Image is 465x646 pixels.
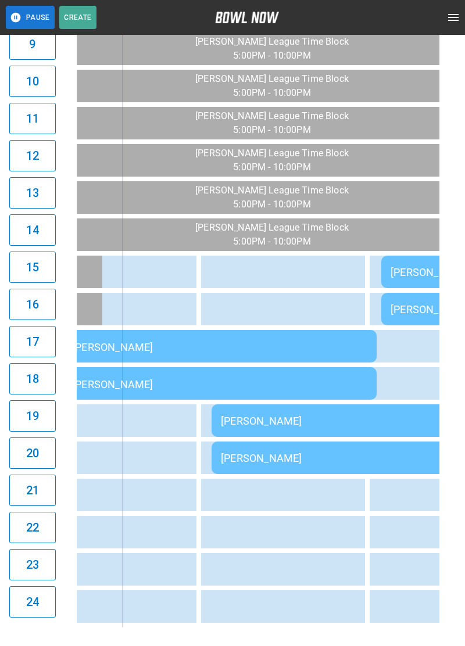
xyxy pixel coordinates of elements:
button: 23 [9,549,56,580]
h6: 20 [26,444,39,462]
button: 10 [9,66,56,97]
button: 9 [9,28,56,60]
h6: 18 [26,369,39,388]
h6: 12 [26,146,39,165]
h6: 24 [26,593,39,611]
button: 16 [9,289,56,320]
button: 22 [9,512,56,543]
h6: 22 [26,518,39,537]
h6: 10 [26,72,39,91]
h6: 23 [26,555,39,574]
button: 21 [9,475,56,506]
div: [PERSON_NAME] [51,339,367,353]
button: 19 [9,400,56,432]
h6: 14 [26,221,39,239]
button: open drawer [442,6,465,29]
h6: 16 [26,295,39,314]
h6: 13 [26,184,39,202]
button: Create [59,6,96,29]
div: [PERSON_NAME] [51,376,367,390]
h6: 9 [29,35,35,53]
button: 14 [9,214,56,246]
button: Pause [6,6,55,29]
h6: 15 [26,258,39,277]
button: 20 [9,437,56,469]
img: logo [215,12,279,23]
h6: 11 [26,109,39,128]
h6: 19 [26,407,39,425]
button: 15 [9,252,56,283]
button: 12 [9,140,56,171]
h6: 17 [26,332,39,351]
button: 24 [9,586,56,618]
button: 18 [9,363,56,394]
button: 13 [9,177,56,209]
h6: 21 [26,481,39,500]
button: 17 [9,326,56,357]
button: 11 [9,103,56,134]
